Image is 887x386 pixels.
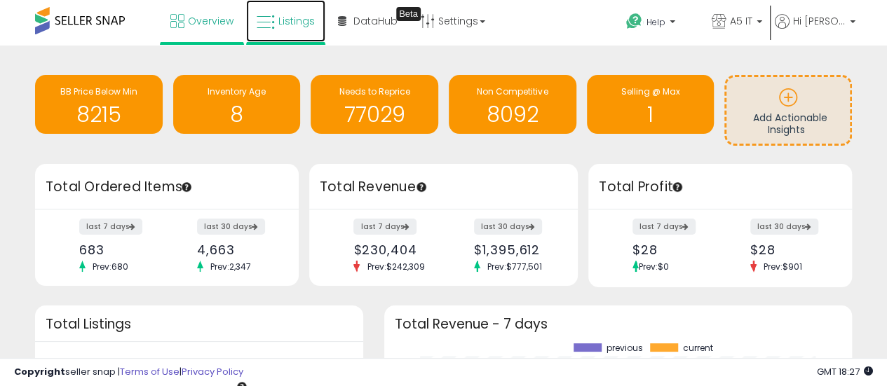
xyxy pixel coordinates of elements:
span: Add Actionable Insights [753,111,827,137]
span: Overview [188,14,233,28]
label: last 30 days [197,219,265,235]
p: 63,886 [162,352,236,379]
span: DataHub [353,14,398,28]
div: Tooltip anchor [396,7,421,21]
i: Get Help [625,13,643,30]
a: Hi [PERSON_NAME] [775,14,855,46]
label: last 7 days [353,219,417,235]
span: BB Price Below Min [60,85,137,97]
div: $28 [750,242,827,257]
div: Tooltip anchor [180,181,193,193]
a: Inventory Age 8 [173,75,301,134]
span: Help [646,16,665,28]
span: Inventory Age [208,85,266,97]
div: 683 [79,242,156,257]
label: last 7 days [632,219,696,235]
h1: 8092 [456,103,569,126]
span: Prev: $901 [757,261,809,273]
div: $28 [632,242,710,257]
span: Prev: 680 [86,261,135,273]
span: Hi [PERSON_NAME] [793,14,846,28]
div: $1,395,612 [474,242,553,257]
a: Privacy Policy [182,365,243,378]
span: Prev: $0 [639,261,669,273]
a: Terms of Use [120,365,180,378]
div: 4,663 [197,242,274,257]
h3: Total Profit [599,177,841,197]
span: A5 IT [730,14,752,28]
span: 2025-09-10 18:27 GMT [817,365,873,378]
strong: Copyright [14,365,65,378]
h1: 1 [594,103,707,126]
h3: Total Revenue - 7 days [395,319,841,329]
h1: 8215 [42,103,156,126]
a: Needs to Reprice 77029 [311,75,438,134]
h3: Total Listings [46,319,353,329]
span: Prev: 2,347 [203,261,258,273]
span: Listings [278,14,315,28]
div: seller snap | | [14,366,243,379]
span: Selling @ Max [621,85,679,97]
label: last 7 days [79,219,142,235]
a: Add Actionable Insights [726,77,850,144]
a: Non Competitive 8092 [449,75,576,134]
span: Non Competitive [477,85,548,97]
label: last 30 days [750,219,818,235]
div: $230,404 [353,242,433,257]
span: Needs to Reprice [339,85,410,97]
h3: Total Revenue [320,177,567,197]
a: Selling @ Max 1 [587,75,715,134]
h3: Total Ordered Items [46,177,288,197]
span: previous [607,343,643,353]
label: last 30 days [474,219,542,235]
div: Tooltip anchor [671,181,684,193]
h1: 8 [180,103,294,126]
span: Prev: $777,501 [480,261,549,273]
a: Help [615,2,699,46]
span: current [683,343,713,353]
span: Prev: $242,309 [360,261,431,273]
div: Tooltip anchor [415,181,428,193]
h1: 77029 [318,103,431,126]
a: BB Price Below Min 8215 [35,75,163,134]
